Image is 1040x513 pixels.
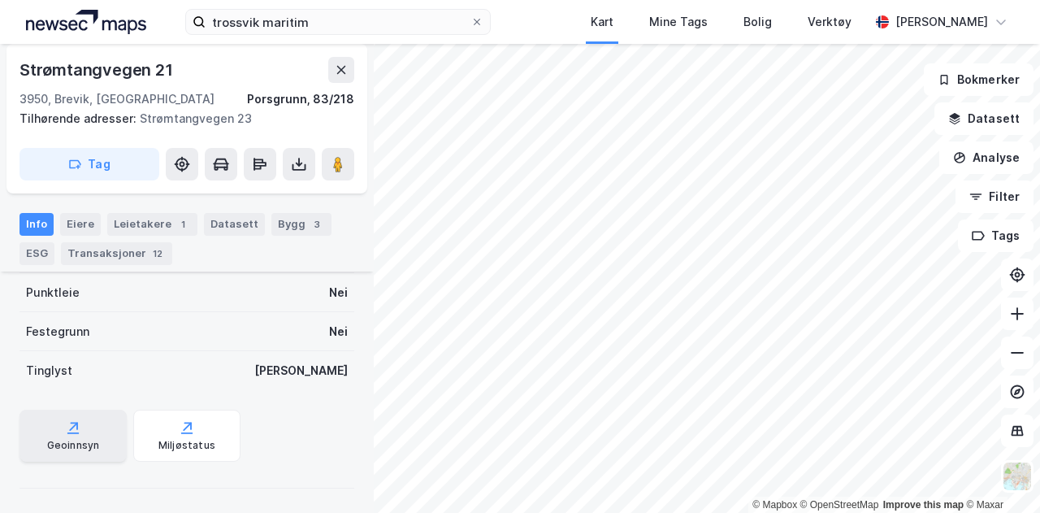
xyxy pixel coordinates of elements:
[649,12,708,32] div: Mine Tags
[247,89,354,109] div: Porsgrunn, 83/218
[883,499,964,511] a: Improve this map
[895,12,988,32] div: [PERSON_NAME]
[19,213,54,236] div: Info
[329,283,348,302] div: Nei
[26,283,80,302] div: Punktleie
[204,213,265,236] div: Datasett
[591,12,613,32] div: Kart
[752,499,797,511] a: Mapbox
[934,102,1033,135] button: Datasett
[206,10,470,34] input: Søk på adresse, matrikkel, gårdeiere, leietakere eller personer
[959,435,1040,513] div: Kontrollprogram for chat
[19,57,176,83] div: Strømtangvegen 21
[254,361,348,380] div: [PERSON_NAME]
[19,148,159,180] button: Tag
[19,109,341,128] div: Strømtangvegen 23
[924,63,1033,96] button: Bokmerker
[26,10,146,34] img: logo.a4113a55bc3d86da70a041830d287a7e.svg
[26,322,89,341] div: Festegrunn
[107,213,197,236] div: Leietakere
[61,242,172,265] div: Transaksjoner
[158,439,215,452] div: Miljøstatus
[309,216,325,233] div: 3
[149,246,166,262] div: 12
[743,12,772,32] div: Bolig
[19,111,140,125] span: Tilhørende adresser:
[959,435,1040,513] iframe: Chat Widget
[955,180,1033,213] button: Filter
[271,213,331,236] div: Bygg
[958,220,1033,252] button: Tags
[19,242,54,265] div: ESG
[19,89,214,109] div: 3950, Brevik, [GEOGRAPHIC_DATA]
[808,12,851,32] div: Verktøy
[26,361,72,380] div: Tinglyst
[175,216,191,233] div: 1
[939,141,1033,174] button: Analyse
[800,499,879,511] a: OpenStreetMap
[329,322,348,341] div: Nei
[60,213,101,236] div: Eiere
[47,439,100,452] div: Geoinnsyn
